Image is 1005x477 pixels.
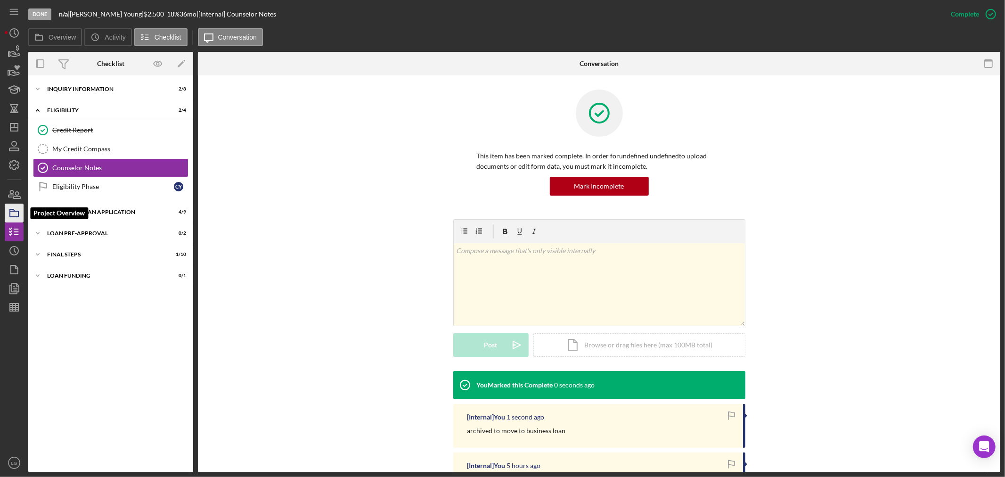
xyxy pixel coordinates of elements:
div: Conversation [580,60,619,67]
div: Loan Pre-Approval [47,230,163,236]
div: 4 / 9 [169,209,186,215]
div: Mark Incomplete [574,177,624,196]
div: Consumer Loan Application [47,209,163,215]
a: My Credit Compass [33,140,188,158]
div: 2 / 4 [169,107,186,113]
div: [PERSON_NAME] Young | [70,10,144,18]
div: $2,500 [144,10,167,18]
div: Eligibility Phase [52,183,174,190]
a: Eligibility PhaseCY [33,177,188,196]
div: 0 / 2 [169,230,186,236]
button: Activity [84,28,131,46]
div: Loan Funding [47,273,163,279]
div: C Y [174,182,183,191]
div: FINAL STEPS [47,252,163,257]
button: Overview [28,28,82,46]
button: Post [453,333,529,357]
div: [Internal] You [467,413,506,421]
div: Post [484,333,498,357]
label: Checklist [155,33,181,41]
label: Conversation [218,33,257,41]
div: 0 / 1 [169,273,186,279]
label: Activity [105,33,125,41]
div: | [Internal] Counselor Notes [196,10,276,18]
div: 18 % [167,10,180,18]
time: 2025-09-12 16:36 [507,462,541,469]
div: Inquiry Information [47,86,163,92]
div: 1 / 10 [169,252,186,257]
button: Complete [941,5,1000,24]
p: archived to move to business loan [467,426,566,436]
p: This item has been marked complete. In order for undefined undefined to upload documents or edit ... [477,151,722,172]
div: Counselor Notes [52,164,188,172]
a: Counselor Notes [33,158,188,177]
a: Credit Report [33,121,188,140]
time: 2025-09-12 21:31 [507,413,545,421]
text: LG [11,461,17,466]
div: Done [28,8,51,20]
button: Conversation [198,28,263,46]
button: Checklist [134,28,188,46]
div: | [59,10,70,18]
div: Complete [951,5,979,24]
div: Eligibility [47,107,163,113]
div: Credit Report [52,126,188,134]
time: 2025-09-12 21:31 [555,381,595,389]
div: Checklist [97,60,124,67]
div: 36 mo [180,10,196,18]
div: 2 / 8 [169,86,186,92]
button: Mark Incomplete [550,177,649,196]
div: [Internal] You [467,462,506,469]
div: Open Intercom Messenger [973,436,996,458]
b: n/a [59,10,68,18]
div: My Credit Compass [52,145,188,153]
button: LG [5,453,24,472]
label: Overview [49,33,76,41]
div: You Marked this Complete [477,381,553,389]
